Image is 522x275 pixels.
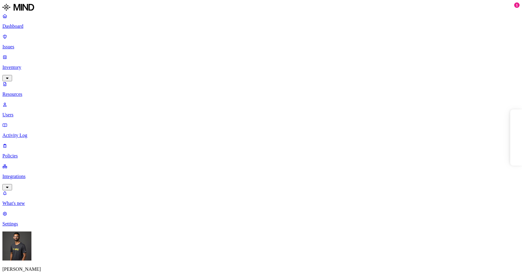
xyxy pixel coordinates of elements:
[2,211,520,227] a: Settings
[2,231,31,260] img: Amit Cohen
[2,102,520,118] a: Users
[2,2,520,13] a: MIND
[2,122,520,138] a: Activity Log
[2,2,34,12] img: MIND
[2,81,520,97] a: Resources
[2,92,520,97] p: Resources
[2,153,520,159] p: Policies
[514,2,520,8] div: 1
[2,65,520,70] p: Inventory
[2,143,520,159] a: Policies
[2,13,520,29] a: Dashboard
[2,201,520,206] p: What's new
[2,221,520,227] p: Settings
[2,174,520,179] p: Integrations
[2,163,520,189] a: Integrations
[2,34,520,50] a: Issues
[2,54,520,80] a: Inventory
[2,24,520,29] p: Dashboard
[2,112,520,118] p: Users
[2,44,520,50] p: Issues
[2,190,520,206] a: What's new
[2,133,520,138] p: Activity Log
